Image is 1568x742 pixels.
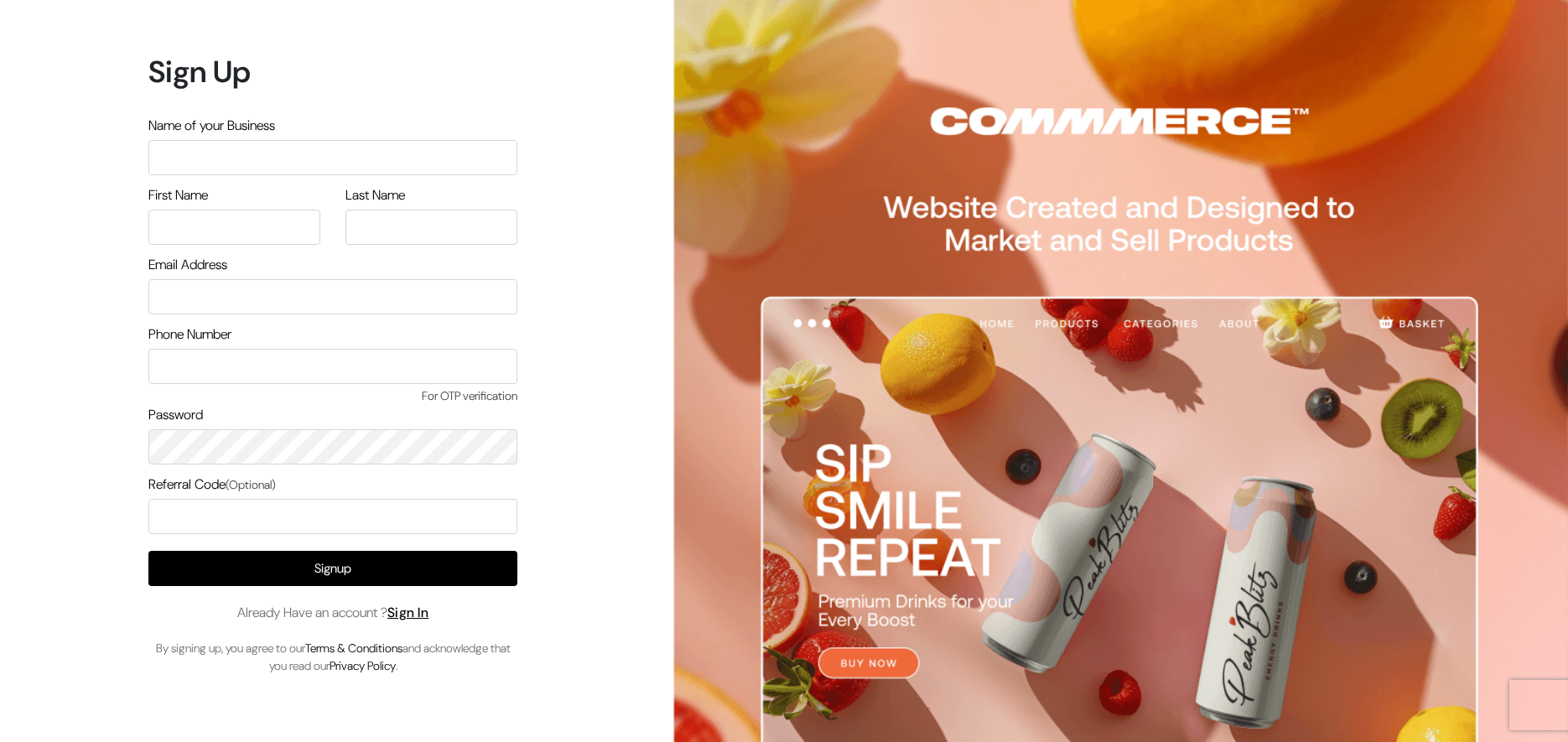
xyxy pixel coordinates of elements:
[148,54,517,90] h1: Sign Up
[148,475,276,495] label: Referral Code
[148,405,203,425] label: Password
[148,387,517,405] span: For OTP verification
[148,324,231,345] label: Phone Number
[148,255,227,275] label: Email Address
[387,604,429,621] a: Sign In
[226,477,276,492] span: (Optional)
[148,185,208,205] label: First Name
[345,185,405,205] label: Last Name
[148,551,517,586] button: Signup
[305,641,402,656] a: Terms & Conditions
[148,116,275,136] label: Name of your Business
[237,603,429,623] span: Already Have an account ?
[330,658,396,673] a: Privacy Policy
[148,640,517,675] p: By signing up, you agree to our and acknowledge that you read our .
